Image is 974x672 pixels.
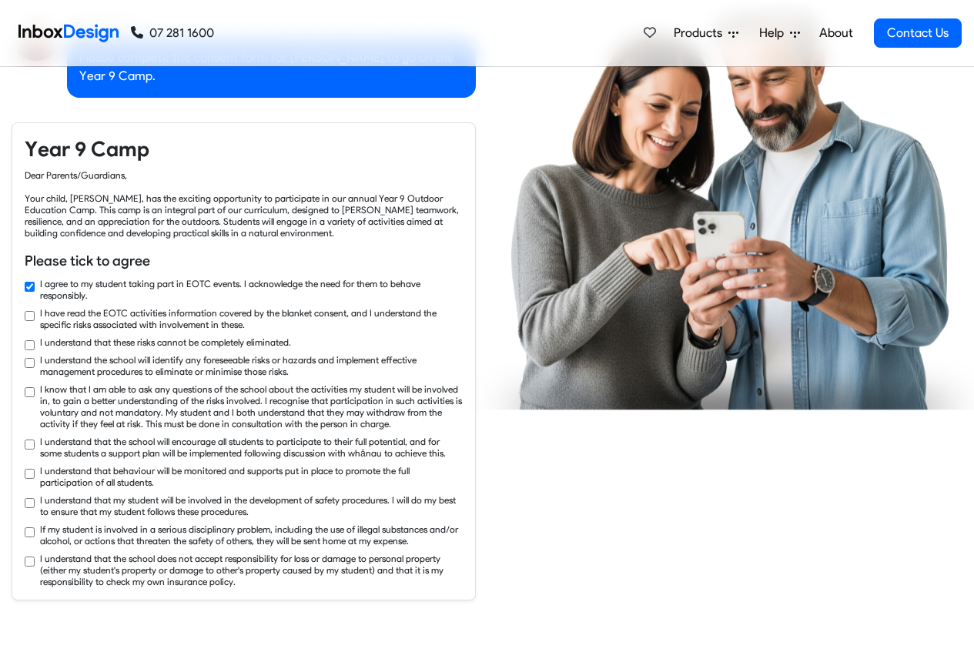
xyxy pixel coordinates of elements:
[40,354,463,377] label: I understand the school will identify any foreseeable risks or hazards and implement effective ma...
[25,251,463,271] h6: Please tick to agree
[40,465,463,488] label: I understand that behaviour will be monitored and supports put in place to promote the full parti...
[759,24,790,42] span: Help
[25,169,463,239] div: Dear Parents/Guardians, Your child, [PERSON_NAME], has the exciting opportunity to participate in...
[25,135,463,163] h4: Year 9 Camp
[668,18,745,48] a: Products
[874,18,962,48] a: Contact Us
[40,336,291,348] label: I understand that these risks cannot be completely eliminated.
[40,307,463,330] label: I have read the EOTC activities information covered by the blanket consent, and I understand the ...
[40,278,463,301] label: I agree to my student taking part in EOTC events. I acknowledge the need for them to behave respo...
[40,436,463,459] label: I understand that the school will encourage all students to participate to their full potential, ...
[40,523,463,547] label: If my student is involved in a serious disciplinary problem, including the use of illegal substan...
[753,18,806,48] a: Help
[40,553,463,587] label: I understand that the school does not accept responsibility for loss or damage to personal proper...
[674,24,728,42] span: Products
[815,18,857,48] a: About
[67,36,476,98] div: Please complete the consent form for [PERSON_NAME] to go on the Year 9 Camp.
[40,494,463,517] label: I understand that my student will be involved in the development of safety procedures. I will do ...
[131,24,214,42] a: 07 281 1600
[40,383,463,430] label: I know that I am able to ask any questions of the school about the activities my student will be ...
